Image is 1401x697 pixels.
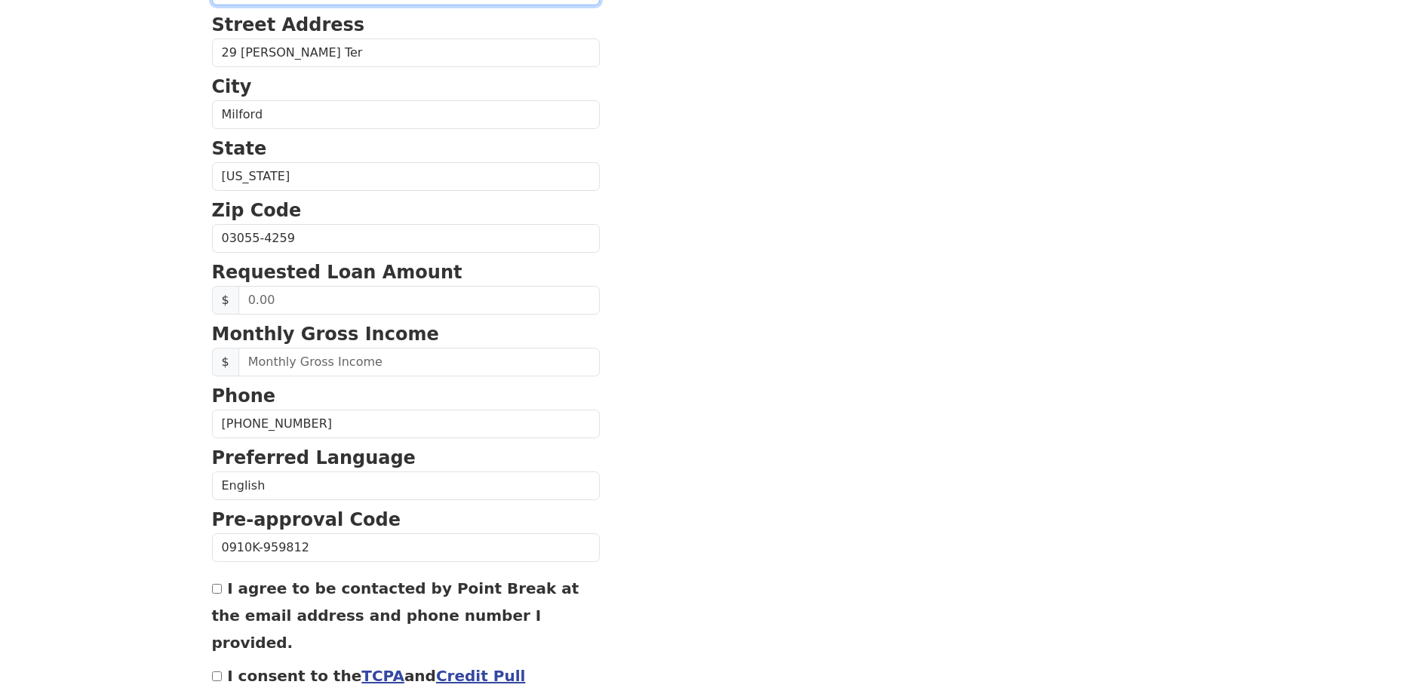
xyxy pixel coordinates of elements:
strong: Phone [212,385,276,407]
strong: Pre-approval Code [212,509,401,530]
input: Street Address [212,38,600,67]
strong: City [212,76,252,97]
input: Zip Code [212,224,600,253]
strong: Street Address [212,14,365,35]
input: City [212,100,600,129]
span: $ [212,348,239,376]
strong: Requested Loan Amount [212,262,462,283]
input: Pre-approval Code [212,533,600,562]
input: Phone [212,410,600,438]
p: Monthly Gross Income [212,321,600,348]
input: Monthly Gross Income [238,348,600,376]
a: TCPA [361,667,404,685]
span: $ [212,286,239,315]
input: 0.00 [238,286,600,315]
label: I agree to be contacted by Point Break at the email address and phone number I provided. [212,579,579,652]
strong: Preferred Language [212,447,416,468]
strong: State [212,138,267,159]
strong: Zip Code [212,200,302,221]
